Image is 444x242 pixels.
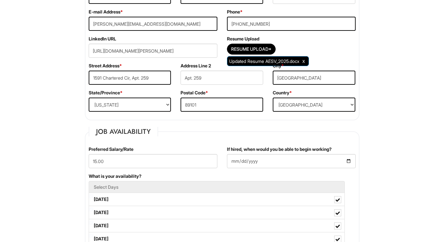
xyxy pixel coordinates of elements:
[89,206,344,219] label: [DATE]
[89,44,217,58] input: LinkedIn URL
[89,98,171,112] select: State/Province
[227,9,243,15] label: Phone
[227,44,276,55] button: Resume Upload*Resume Upload*
[89,193,344,206] label: [DATE]
[89,36,116,42] label: LinkedIn URL
[181,98,263,112] input: Postal Code
[273,71,355,85] input: City
[227,146,332,152] label: If hired, when would you be able to begin working?
[94,185,340,189] h5: Select Days
[273,98,355,112] select: Country
[89,127,158,136] legend: Job Availability
[89,146,133,152] label: Preferred Salary/Rate
[89,9,123,15] label: E-mail Address
[89,219,344,232] label: [DATE]
[89,154,217,168] input: Preferred Salary/Rate
[181,71,263,85] input: Apt., Suite, Box, etc.
[227,36,259,42] label: Resume Upload
[89,90,123,96] label: State/Province
[89,71,171,85] input: Street Address
[181,63,211,69] label: Address Line 2
[181,90,208,96] label: Postal Code
[227,17,356,31] input: Phone
[301,57,307,65] a: Clear Uploaded File
[89,63,122,69] label: Street Address
[273,63,284,69] label: City
[273,90,292,96] label: Country
[89,17,217,31] input: E-mail Address
[229,58,299,64] span: Updated Resume AESV_2025.docx
[89,173,141,179] label: What is your availability?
